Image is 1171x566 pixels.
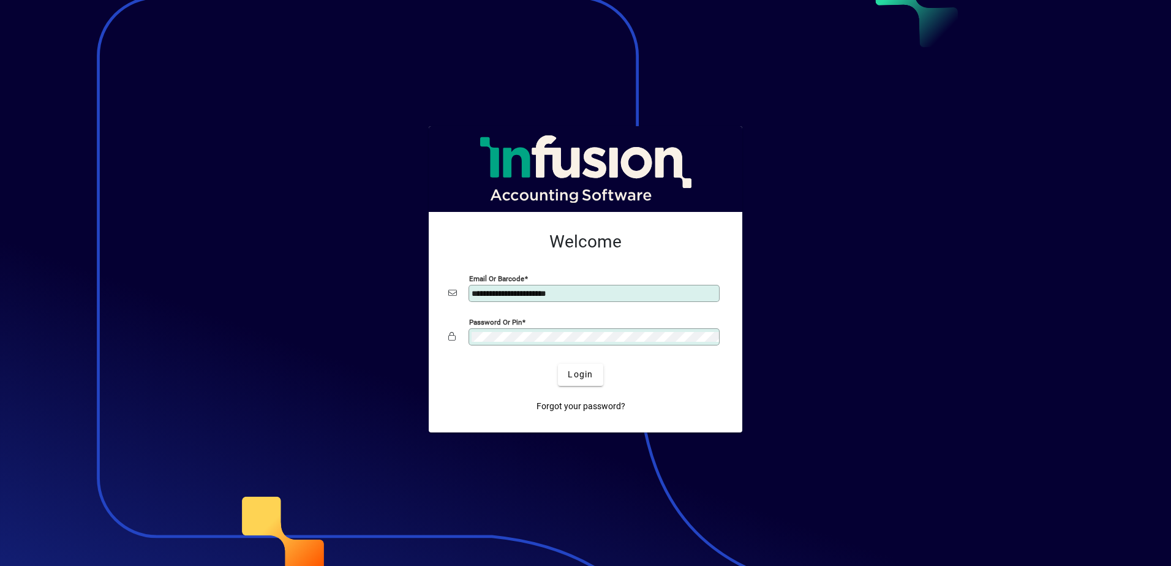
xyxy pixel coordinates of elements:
[558,364,603,386] button: Login
[568,368,593,381] span: Login
[469,274,524,282] mat-label: Email or Barcode
[532,396,630,418] a: Forgot your password?
[469,317,522,326] mat-label: Password or Pin
[537,400,625,413] span: Forgot your password?
[448,232,723,252] h2: Welcome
